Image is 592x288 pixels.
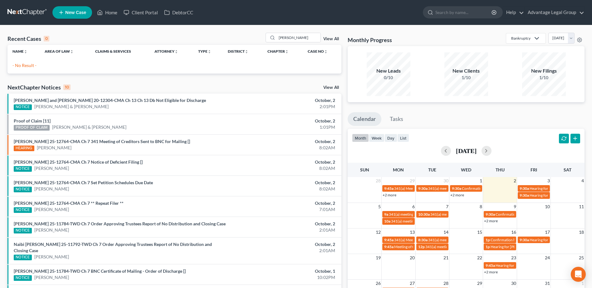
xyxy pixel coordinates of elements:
div: NOTICE [14,255,32,260]
span: 2 [513,177,517,185]
span: 26 [375,280,381,287]
span: 9:30a [520,193,529,198]
a: [PERSON_NAME] 25-11784-TWD Ch 7 Order Approving Trustees Report of No Distribution and Closing Case [14,221,226,226]
a: [PERSON_NAME] [37,145,71,151]
div: Open Intercom Messenger [571,267,586,282]
div: NOTICE [14,104,32,110]
a: Districtunfold_more [228,49,248,54]
span: 5 [378,203,381,210]
span: 29 [477,280,483,287]
div: New Leads [367,67,410,74]
span: Hearing for [PERSON_NAME] [530,238,578,242]
div: 2:01AM [232,247,335,254]
th: Claims & Services [90,45,149,57]
div: 1/10 [444,74,488,81]
span: 19 [375,254,381,262]
span: 9:45a [486,263,495,268]
button: list [397,134,409,142]
span: 1 [581,280,585,287]
div: NOTICE [14,207,32,213]
span: 10 [544,203,550,210]
span: 17 [544,228,550,236]
input: Search by name... [435,7,492,18]
a: +2 more [383,193,396,197]
div: Bankruptcy [511,36,531,41]
div: October, 2 [232,159,335,165]
i: unfold_more [324,50,328,54]
i: unfold_more [70,50,74,54]
span: 9:45a [384,244,394,249]
span: New Case [65,10,86,15]
span: 9 [513,203,517,210]
div: October, 2 [232,200,335,206]
button: month [352,134,369,142]
span: 6 [412,203,415,210]
span: 28 [375,177,381,185]
div: 0 [44,36,49,41]
button: week [369,134,384,142]
div: 0/10 [367,74,410,81]
span: Hearing for [PERSON_NAME] [530,193,578,198]
span: Hearing for [PERSON_NAME] [530,186,578,191]
a: [PERSON_NAME] [34,274,69,281]
div: PROOF OF CLAIM [14,125,50,131]
div: 10:02PM [232,274,335,281]
span: 9:30a [452,186,461,191]
a: [PERSON_NAME] & [PERSON_NAME] [34,103,109,110]
a: Naibi [PERSON_NAME] 25-11792-TWD Ch 7 Order Approving Trustees Report of No Distribution and Clos... [14,242,212,253]
span: 25 [578,254,585,262]
div: October, 2 [232,221,335,227]
button: day [384,134,397,142]
a: [PERSON_NAME] [34,165,69,171]
span: 341(a) meeting for [PERSON_NAME] [425,244,486,249]
a: +2 more [484,218,498,223]
span: 3 [547,177,550,185]
span: 341(a) meeting for [PERSON_NAME] [428,238,488,242]
span: Confirmation hearing for [PERSON_NAME] [496,212,566,217]
a: [PERSON_NAME] [34,206,69,213]
div: 8:02AM [232,186,335,192]
span: Mon [393,167,404,172]
span: 7 [445,203,449,210]
span: 31 [544,280,550,287]
a: Help [503,7,524,18]
h2: [DATE] [456,147,477,154]
a: Tasks [384,112,409,126]
i: unfold_more [24,50,27,54]
a: Attorneyunfold_more [154,49,178,54]
a: Area of Lawunfold_more [45,49,74,54]
i: unfold_more [285,50,289,54]
span: Sat [564,167,571,172]
a: [PERSON_NAME] [34,186,69,192]
a: [PERSON_NAME] 25-12764-CMA Ch 7 Notice of Deficient Filing [] [14,159,143,165]
h3: Monthly Progress [348,36,392,44]
a: [PERSON_NAME] 25-12764-CMA Ch 7 341 Meeting of Creditors Sent to BNC for Mailing [] [14,139,190,144]
div: 1:01PM [232,124,335,130]
a: [PERSON_NAME] [34,227,69,233]
span: Fri [531,167,537,172]
div: Recent Cases [7,35,49,42]
span: 24 [544,254,550,262]
a: +2 more [484,270,498,274]
span: 12 [375,228,381,236]
a: View All [323,85,339,90]
a: Typeunfold_more [198,49,211,54]
span: 9:30a [520,186,529,191]
a: View All [323,37,339,41]
span: 8 [479,203,483,210]
span: 23 [511,254,517,262]
span: Tue [428,167,436,172]
a: Chapterunfold_more [267,49,289,54]
span: 1p [486,238,490,242]
span: 20 [409,254,415,262]
span: 27 [409,280,415,287]
span: 30 [511,280,517,287]
a: DebtorCC [161,7,196,18]
a: [PERSON_NAME] and [PERSON_NAME] 20-12304-CMA Ch 13 Ch 13 Db Not Eligible for Discharge [14,98,206,103]
span: 11 [578,203,585,210]
span: Sun [360,167,369,172]
span: 30 [443,177,449,185]
div: NOTICE [14,275,32,281]
div: 8:02AM [232,165,335,171]
span: 10a [384,219,390,223]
